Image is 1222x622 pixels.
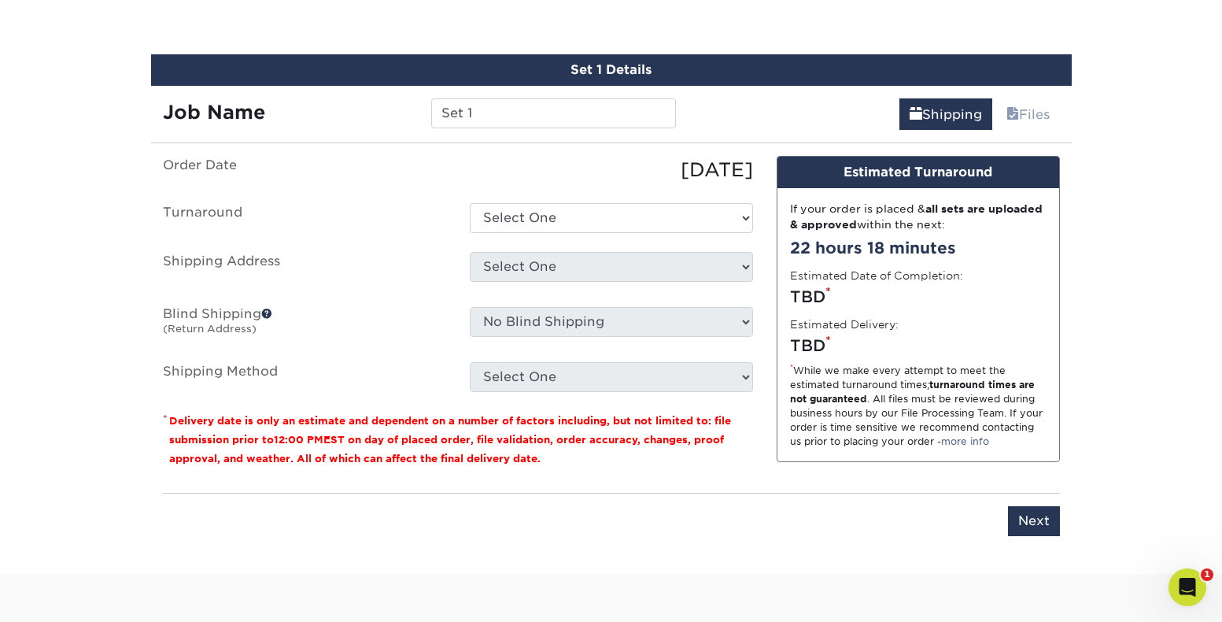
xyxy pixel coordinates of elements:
a: Files [996,98,1060,130]
small: Delivery date is only an estimate and dependent on a number of factors including, but not limited... [169,415,731,465]
a: Shipping [899,98,992,130]
div: Estimated Turnaround [777,157,1059,188]
div: TBD [790,285,1047,309]
iframe: Intercom live chat [1168,568,1206,606]
span: 12:00 PM [274,434,323,446]
div: Set 1 Details [151,54,1072,86]
span: shipping [910,107,922,122]
small: (Return Address) [163,323,257,335]
div: If your order is placed & within the next: [790,201,1047,233]
label: Turnaround [151,203,458,233]
label: Shipping Address [151,252,458,288]
input: Next [1008,506,1060,536]
label: Order Date [151,156,458,184]
input: Enter a job name [431,98,676,128]
label: Estimated Delivery: [790,317,899,332]
a: more info [941,435,989,447]
span: 1 [1201,568,1213,581]
strong: turnaround times are not guaranteed [790,379,1035,405]
div: TBD [790,334,1047,357]
div: While we make every attempt to meet the estimated turnaround times; . All files must be reviewed ... [790,364,1047,449]
label: Shipping Method [151,362,458,392]
strong: Job Name [163,101,265,124]
div: [DATE] [458,156,765,184]
div: 22 hours 18 minutes [790,236,1047,260]
label: Estimated Date of Completion: [790,268,963,283]
label: Blind Shipping [151,307,458,343]
span: files [1006,107,1019,122]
